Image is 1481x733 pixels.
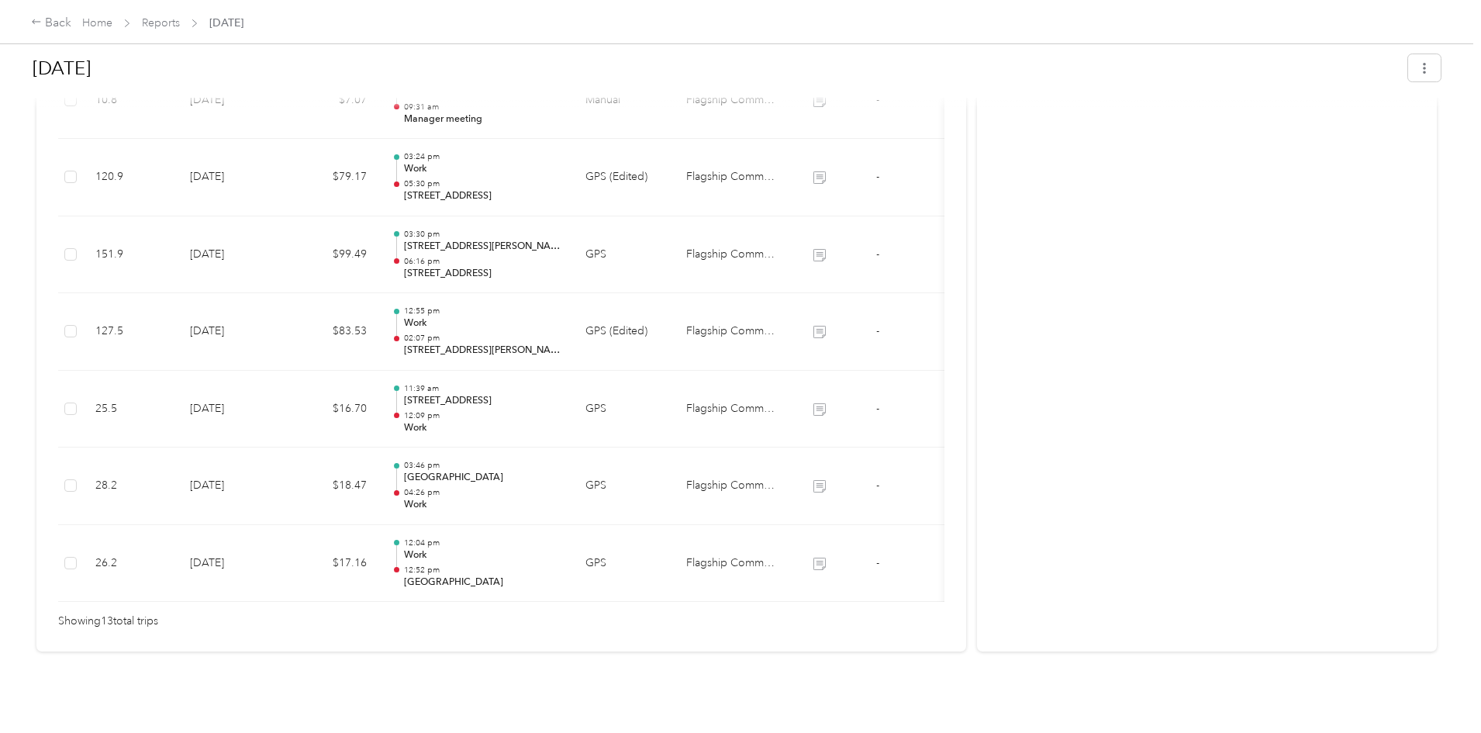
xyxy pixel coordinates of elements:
[404,306,561,316] p: 12:55 pm
[286,448,379,525] td: $18.47
[286,139,379,216] td: $79.17
[573,139,674,216] td: GPS (Edited)
[83,371,178,448] td: 25.5
[404,410,561,421] p: 12:09 pm
[178,216,286,294] td: [DATE]
[404,240,561,254] p: [STREET_ADDRESS][PERSON_NAME]
[674,371,790,448] td: Flagship Communities
[573,525,674,603] td: GPS
[404,565,561,576] p: 12:52 pm
[404,460,561,471] p: 03:46 pm
[404,112,561,126] p: Manager meeting
[674,293,790,371] td: Flagship Communities
[83,448,178,525] td: 28.2
[404,229,561,240] p: 03:30 pm
[674,139,790,216] td: Flagship Communities
[286,216,379,294] td: $99.49
[82,16,112,29] a: Home
[404,162,561,176] p: Work
[876,402,879,415] span: -
[404,383,561,394] p: 11:39 am
[83,293,178,371] td: 127.5
[404,189,561,203] p: [STREET_ADDRESS]
[142,16,180,29] a: Reports
[876,247,879,261] span: -
[404,576,561,590] p: [GEOGRAPHIC_DATA]
[404,487,561,498] p: 04:26 pm
[573,371,674,448] td: GPS
[404,471,561,485] p: [GEOGRAPHIC_DATA]
[286,525,379,603] td: $17.16
[404,394,561,408] p: [STREET_ADDRESS]
[83,216,178,294] td: 151.9
[573,448,674,525] td: GPS
[33,50,1397,87] h1: Sep 2025
[404,151,561,162] p: 03:24 pm
[83,525,178,603] td: 26.2
[876,170,879,183] span: -
[31,14,71,33] div: Back
[404,344,561,358] p: [STREET_ADDRESS][PERSON_NAME]
[286,371,379,448] td: $16.70
[404,178,561,189] p: 05:30 pm
[286,293,379,371] td: $83.53
[876,556,879,569] span: -
[573,216,674,294] td: GPS
[209,15,243,31] span: [DATE]
[674,448,790,525] td: Flagship Communities
[404,267,561,281] p: [STREET_ADDRESS]
[674,525,790,603] td: Flagship Communities
[58,613,158,630] span: Showing 13 total trips
[178,525,286,603] td: [DATE]
[876,479,879,492] span: -
[573,293,674,371] td: GPS (Edited)
[404,333,561,344] p: 02:07 pm
[178,139,286,216] td: [DATE]
[404,548,561,562] p: Work
[404,316,561,330] p: Work
[404,538,561,548] p: 12:04 pm
[178,371,286,448] td: [DATE]
[83,139,178,216] td: 120.9
[1394,646,1481,733] iframe: Everlance-gr Chat Button Frame
[674,216,790,294] td: Flagship Communities
[178,448,286,525] td: [DATE]
[876,324,879,337] span: -
[178,293,286,371] td: [DATE]
[404,421,561,435] p: Work
[404,498,561,512] p: Work
[404,256,561,267] p: 06:16 pm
